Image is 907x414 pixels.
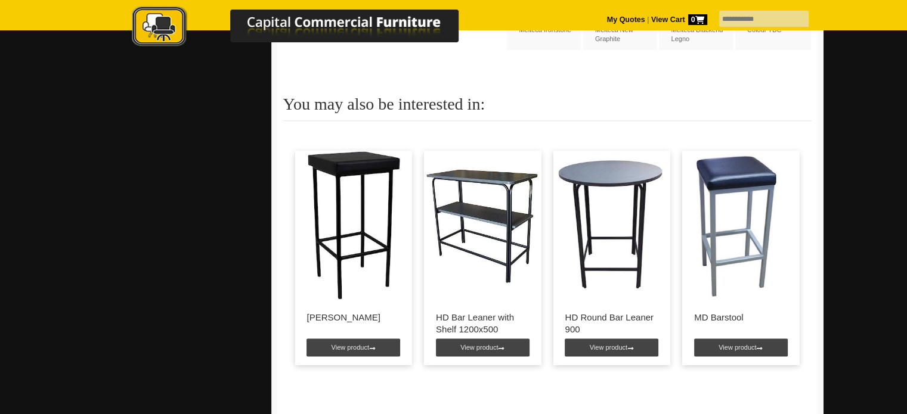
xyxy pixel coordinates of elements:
strong: View Cart [651,15,707,24]
a: View product [565,338,658,356]
img: Barrie Barstool [295,151,412,300]
img: Capital Commercial Furniture Logo [99,6,516,49]
a: View product [436,338,530,356]
img: MD Barstool [682,151,795,300]
a: Capital Commercial Furniture Logo [99,6,516,53]
p: HD Round Bar Leaner 900 [565,312,659,335]
a: View Cart0 [649,15,707,24]
span: 0 [688,14,707,25]
p: MD Barstool [694,312,788,323]
p: HD Bar Leaner with Shelf 1200x500 [436,312,530,335]
img: HD Bar Leaner with Shelf 1200x500 [424,151,541,300]
a: View product [694,338,788,356]
img: HD Round Bar Leaner 900 [553,151,671,300]
a: View product [307,338,400,356]
h2: You may also be interested in: [283,95,812,121]
a: My Quotes [607,15,645,24]
p: [PERSON_NAME] [307,312,401,323]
